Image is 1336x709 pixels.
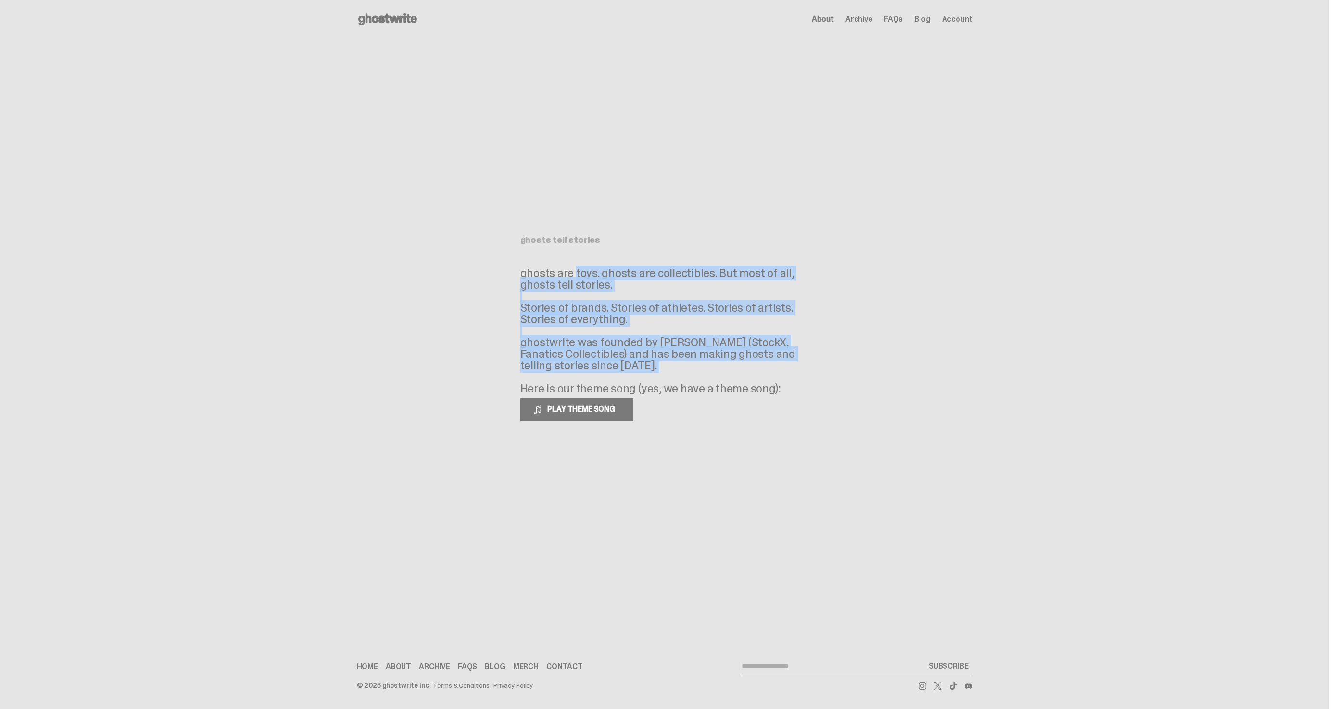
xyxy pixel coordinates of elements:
[419,663,450,671] a: Archive
[433,682,490,689] a: Terms & Conditions
[884,15,903,23] a: FAQs
[942,15,972,23] a: Account
[386,663,411,671] a: About
[520,267,809,394] p: ghosts are toys. ghosts are collectibles. But most of all, ghosts tell stories. Stories of brands...
[485,663,505,671] a: Blog
[458,663,477,671] a: FAQs
[520,398,633,421] button: PLAY THEME SONG
[513,663,539,671] a: Merch
[357,663,378,671] a: Home
[357,682,429,689] div: © 2025 ghostwrite inc
[543,404,621,414] span: PLAY THEME SONG
[812,15,834,23] a: About
[845,15,872,23] a: Archive
[925,657,972,676] button: SUBSCRIBE
[520,236,809,244] h1: ghosts tell stories
[914,15,930,23] a: Blog
[493,682,533,689] a: Privacy Policy
[546,663,583,671] a: Contact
